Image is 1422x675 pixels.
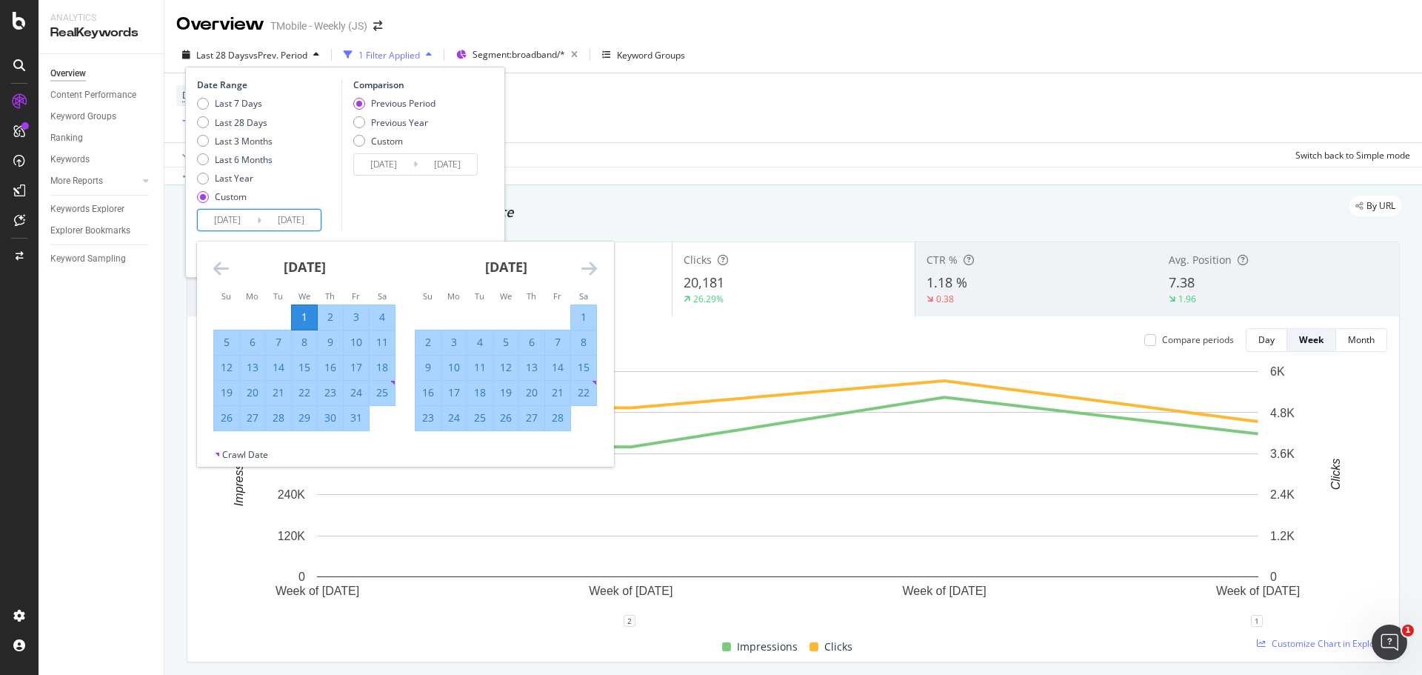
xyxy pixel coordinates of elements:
small: Th [325,290,335,302]
div: 1.96 [1178,293,1196,305]
small: Sa [579,290,588,302]
div: 14 [266,360,291,375]
div: Day [1258,333,1275,346]
td: Selected. Friday, February 14, 2025 [545,355,571,380]
div: 4 [370,310,395,325]
iframe: Intercom live chat [1372,625,1407,660]
div: 19 [493,385,518,400]
div: 14 [545,360,570,375]
div: TMobile - Weekly (JS) [270,19,367,33]
div: Previous Year [371,116,428,129]
div: 0.38 [936,293,954,305]
div: More Reports [50,173,103,189]
td: Selected. Wednesday, January 29, 2025 [292,405,318,430]
td: Selected. Saturday, January 4, 2025 [370,305,395,330]
div: 29 [292,410,317,425]
div: Month [1348,333,1375,346]
div: 12 [493,360,518,375]
small: Fr [352,290,360,302]
div: 1 [571,310,596,325]
button: Switch back to Simple mode [1289,143,1410,167]
div: 7 [266,335,291,350]
div: legacy label [1349,196,1401,216]
small: We [298,290,310,302]
div: 16 [318,360,343,375]
div: 23 [318,385,343,400]
text: Week of [DATE] [276,585,359,597]
div: Keywords Explorer [50,202,124,217]
div: A chart. [199,364,1376,621]
div: 26 [214,410,239,425]
div: 1 [1251,615,1263,627]
td: Selected. Tuesday, January 7, 2025 [266,330,292,355]
text: Week of [DATE] [589,585,672,597]
button: Keyword Groups [596,43,691,67]
small: Mo [246,290,258,302]
div: 8 [571,335,596,350]
small: Mo [447,290,460,302]
div: RealKeywords [50,24,152,41]
td: Selected. Tuesday, February 4, 2025 [467,330,493,355]
div: 1 Filter Applied [358,49,420,61]
div: 2 [318,310,343,325]
div: 11 [467,360,493,375]
span: vs Prev. Period [249,49,307,61]
small: We [500,290,512,302]
text: Impressions [233,442,245,506]
div: Move forward to switch to the next month. [581,259,597,278]
td: Selected. Wednesday, February 12, 2025 [493,355,519,380]
div: 16 [415,385,441,400]
div: Explorer Bookmarks [50,223,130,239]
td: Selected. Thursday, January 23, 2025 [318,380,344,405]
button: Week [1287,328,1336,352]
span: Impressions [737,638,798,656]
span: Avg. Position [1169,253,1232,267]
td: Selected. Sunday, February 9, 2025 [415,355,441,380]
div: Content Performance [50,87,136,103]
div: 10 [344,335,369,350]
div: 4 [467,335,493,350]
small: Su [423,290,433,302]
a: Keyword Groups [50,109,153,124]
td: Selected. Tuesday, February 18, 2025 [467,380,493,405]
span: Segment: broadband/* [473,48,565,61]
div: 9 [415,360,441,375]
a: Explorer Bookmarks [50,223,153,239]
div: 19 [214,385,239,400]
small: Sa [378,290,387,302]
td: Selected. Sunday, February 23, 2025 [415,405,441,430]
td: Selected. Thursday, January 2, 2025 [318,305,344,330]
div: 27 [240,410,265,425]
td: Selected. Friday, January 10, 2025 [344,330,370,355]
div: 21 [545,385,570,400]
div: Last 28 Days [215,116,267,129]
div: Overview [50,66,86,82]
div: 18 [467,385,493,400]
td: Selected. Tuesday, January 14, 2025 [266,355,292,380]
div: Overview [176,12,264,37]
span: Customize Chart in Explorer [1272,637,1387,650]
span: Clicks [824,638,852,656]
div: arrow-right-arrow-left [373,21,382,31]
td: Selected. Saturday, February 15, 2025 [571,355,597,380]
div: 24 [441,410,467,425]
text: 3.6K [1270,448,1295,460]
span: Last 28 Days [196,49,249,61]
div: 1 [292,310,317,325]
div: Last 28 Days [197,116,273,129]
div: 30 [318,410,343,425]
div: 13 [519,360,544,375]
div: Last Year [197,172,273,184]
div: Last 6 Months [197,153,273,166]
span: By URL [1366,202,1395,210]
div: 24 [344,385,369,400]
a: Customize Chart in Explorer [1257,637,1387,650]
a: Keywords Explorer [50,202,153,217]
button: Day [1246,328,1287,352]
td: Selected. Saturday, January 25, 2025 [370,380,395,405]
td: Selected. Monday, January 6, 2025 [240,330,266,355]
div: Custom [197,190,273,203]
a: Keyword Sampling [50,251,153,267]
span: 20,181 [684,273,724,291]
div: Switch back to Simple mode [1295,149,1410,162]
